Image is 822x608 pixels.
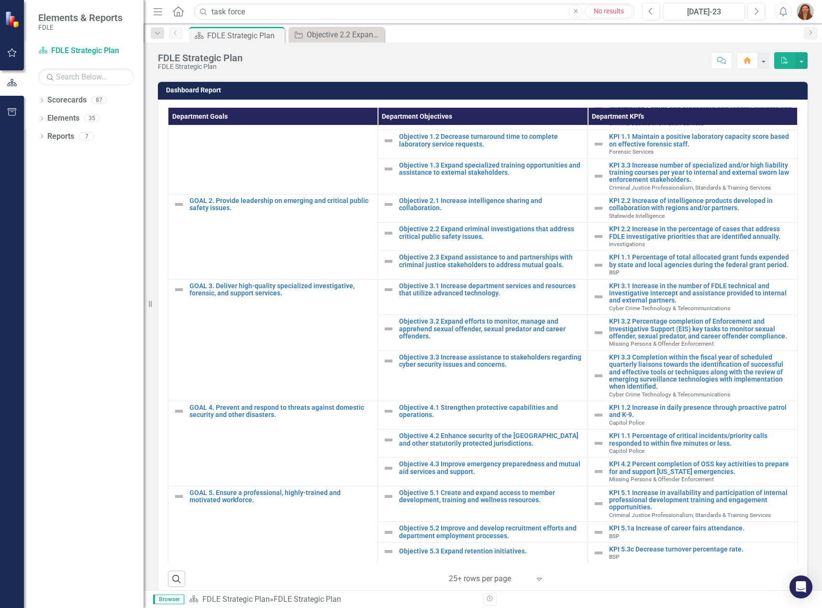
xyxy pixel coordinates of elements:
[609,241,645,248] span: Investigations
[399,133,582,148] a: Objective 1.2 Decrease turnaround time to complete laboratory service requests.
[609,197,792,212] a: KPI 2.2 Increase of intelligence products developed in collaboration with regions and/or partners.
[399,254,582,269] a: Objective 2.3 Expand assistance to and partnerships with criminal justice stakeholders to address...
[189,282,373,297] a: GOAL 3. Deliver high-quality specialized investigative, forensic, and support services.
[593,547,604,559] img: Not Defined
[158,63,243,70] div: FDLE Strategic Plan
[383,491,394,502] img: Not Defined
[189,594,476,605] div: »
[609,269,620,276] span: BSP
[383,546,394,557] img: Not Defined
[609,213,665,219] span: Statewide Intelligence
[609,419,644,426] span: Capitol Police
[609,133,792,148] a: KPI 1.1 Maintain a positive laboratory capacity score based on effective forensic staff.
[609,254,792,269] a: KPI 1.1 Percentage of total allocated grant funds expended by state and local agencies during the...
[609,391,730,398] span: Cyber Crime Technology & Telecommunications
[609,553,620,560] span: BSP
[609,162,792,184] a: KPI 3.3 Increase number of specialized and/or high liability training courses per year to interna...
[194,3,635,20] input: Search ClearPoint...
[609,184,771,191] span: Criminal Justice Professionalism, Standards & Training Services
[202,595,270,604] a: FDLE Strategic Plan
[609,148,654,155] span: Forensic Services
[383,405,394,417] img: Not Defined
[609,461,792,475] a: KPI 4.2 Percent completion of OSS key activities to prepare for and support [US_STATE] emergencies.
[609,340,714,347] span: Missing Persons & Offender Enforcement
[399,197,582,212] a: Objective 2.1 Increase intelligence sharing and collaboration.
[609,525,792,532] a: KPI 5.1a Increase of career fairs attendance.
[383,434,394,446] img: Not Defined
[38,23,122,31] small: FDLE
[189,404,373,419] a: GOAL 4. Prevent and respond to threats against domestic security and other disasters.
[166,87,803,94] h3: Dashboard Report
[609,318,792,340] a: KPI 3.2 Percentage completion of Enforcement and Investigative Support (EIS) key tasks to monitor...
[47,95,87,106] a: Scorecards
[593,370,604,382] img: Not Defined
[399,432,582,447] a: Objective 4.2 Enhance security of the [GEOGRAPHIC_DATA] and other statutorily protected jurisdict...
[399,461,582,475] a: Objective 4.3 Improve emergency preparedness and mutual aid services and support.
[47,113,79,124] a: Elements
[399,404,582,419] a: Objective 4.1 Strengthen protective capabilities and operations.
[173,284,185,295] img: Not Defined
[609,432,792,447] a: KPI 1.1 Percentage of critical incidents/priority calls responded to within five minutes or less.
[173,405,185,417] img: Not Defined
[274,595,341,604] div: FDLE Strategic Plan
[585,6,632,16] div: No results
[383,227,394,239] img: Not Defined
[663,3,745,20] button: [DATE]-23
[593,438,604,449] img: Not Defined
[593,170,604,182] img: Not Defined
[47,131,74,142] a: Reports
[609,120,704,127] span: Criminal Justice Information Services
[399,282,582,297] a: Objective 3.1 Increase department services and resources that utilize advanced technology.
[593,231,604,242] img: Not Defined
[609,354,792,391] a: KPI 3.3 Completion within the fiscal year of scheduled quarterly liaisons towards the identificat...
[593,291,604,303] img: Not Defined
[383,527,394,538] img: Not Defined
[383,284,394,295] img: Not Defined
[789,575,812,598] div: Open Intercom Messenger
[399,525,582,540] a: Objective 5.2 Improve and develop recruitment efforts and department employment processes.
[593,138,604,150] img: Not Defined
[38,45,134,56] a: FDLE Strategic Plan
[399,318,582,340] a: Objective 3.2 Expand efforts to monitor, manage and apprehend sexual offender, sexual predator an...
[291,29,382,41] a: Objective 2.2 Expand criminal investigations that address critical public safety issues.
[307,29,382,41] div: Objective 2.2 Expand criminal investigations that address critical public safety issues.
[609,546,792,553] a: KPI 5.3c Decrease turnover percentage rate.
[399,354,582,369] a: Objective 3.3 Increase assistance to stakeholders regarding cyber security issues and concerns.
[593,259,604,271] img: Not Defined
[84,114,100,123] div: 35
[383,323,394,335] img: Not Defined
[609,533,620,540] span: BSP
[173,199,185,210] img: Not Defined
[383,135,394,146] img: Not Defined
[609,225,792,240] a: KPI 2.2 Increase in the percentage of cases that address FDLE investigative priorities that are i...
[173,491,185,502] img: Not Defined
[91,96,107,104] div: 87
[593,527,604,538] img: Not Defined
[593,498,604,509] img: Not Defined
[609,476,714,483] span: Missing Persons & Offender Enforcement
[153,595,184,604] span: Browser
[158,53,243,63] div: FDLE Strategic Plan
[399,225,582,240] a: Objective 2.2 Expand criminal investigations that address critical public safety issues.
[383,163,394,175] img: Not Defined
[609,489,792,511] a: KPI 5.1 Increase in availability and participation of internal professional development training ...
[383,462,394,474] img: Not Defined
[585,5,633,18] a: No results
[79,132,94,140] div: 7
[38,12,122,23] span: Elements & Reports
[797,3,814,20] img: Dana Kelly
[383,256,394,267] img: Not Defined
[593,327,604,338] img: Not Defined
[399,162,582,177] a: Objective 1.3 Expand specialized training opportunities and assistance to external stakeholders.
[609,448,644,454] span: Capitol Police
[593,203,604,214] img: Not Defined
[5,11,22,28] img: ClearPoint Strategy
[189,489,373,504] a: GOAL 5. Ensure a professional, highly-trained and motivated workforce.
[609,512,771,518] span: Criminal Justice Professionalism, Standards & Training Services
[38,68,134,85] input: Search Below...
[593,409,604,421] img: Not Defined
[383,355,394,367] img: Not Defined
[189,197,373,212] a: GOAL 2. Provide leadership on emerging and critical public safety issues.
[666,6,742,18] div: [DATE]-23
